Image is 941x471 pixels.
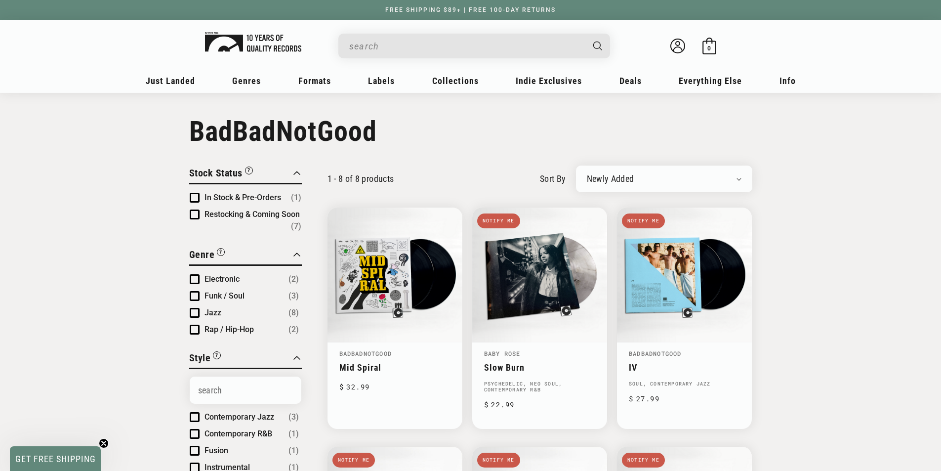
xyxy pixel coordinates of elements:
span: 0 [707,44,711,52]
div: GET FREE SHIPPINGClose teaser [10,446,101,471]
span: Stock Status [189,167,243,179]
span: In Stock & Pre-Orders [205,193,281,202]
a: Baby Rose [484,349,521,357]
span: Collections [432,76,479,86]
span: Genres [232,76,261,86]
input: When autocomplete results are available use up and down arrows to review and enter to select [349,36,583,56]
a: FREE SHIPPING $89+ | FREE 100-DAY RETURNS [375,6,566,13]
span: Contemporary R&B [205,429,272,438]
span: Funk / Soul [205,291,245,300]
span: Number of products: (3) [288,411,299,423]
a: BadBadNotGood [629,349,682,357]
div: Search [338,34,610,58]
span: Number of products: (2) [288,273,299,285]
span: Contemporary Jazz [205,412,274,422]
span: Number of products: (1) [291,192,301,204]
button: Close teaser [99,438,109,448]
span: Number of products: (2) [288,324,299,336]
span: Indie Exclusives [516,76,582,86]
span: Labels [368,76,395,86]
span: Number of products: (7) [291,220,301,232]
a: Slow Burn [484,362,595,373]
span: Just Landed [146,76,195,86]
a: IV [629,362,740,373]
button: Filter by Stock Status [189,166,253,183]
span: GET FREE SHIPPING [15,454,96,464]
span: Rap / Hip-Hop [205,325,254,334]
span: Number of products: (8) [288,307,299,319]
span: Everything Else [679,76,742,86]
span: Deals [619,76,642,86]
span: Formats [298,76,331,86]
button: Filter by Style [189,350,221,368]
p: 1 - 8 of 8 products [327,173,394,184]
span: Info [779,76,796,86]
input: Search Options [190,377,301,404]
span: Fusion [205,446,228,455]
span: Number of products: (1) [288,445,299,457]
span: Genre [189,249,215,260]
h1: BadBadNotGood [189,115,752,148]
a: BadBadNotGood [339,349,392,357]
span: Electronic [205,274,240,284]
span: Number of products: (3) [288,290,299,302]
a: Mid Spiral [339,362,450,373]
span: Restocking & Coming Soon [205,210,300,219]
button: Search [584,34,611,58]
label: sort by [540,172,566,185]
span: Jazz [205,308,221,317]
span: Style [189,352,211,364]
span: Number of products: (1) [288,428,299,440]
button: Filter by Genre [189,247,225,264]
img: Hover Logo [205,32,301,52]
